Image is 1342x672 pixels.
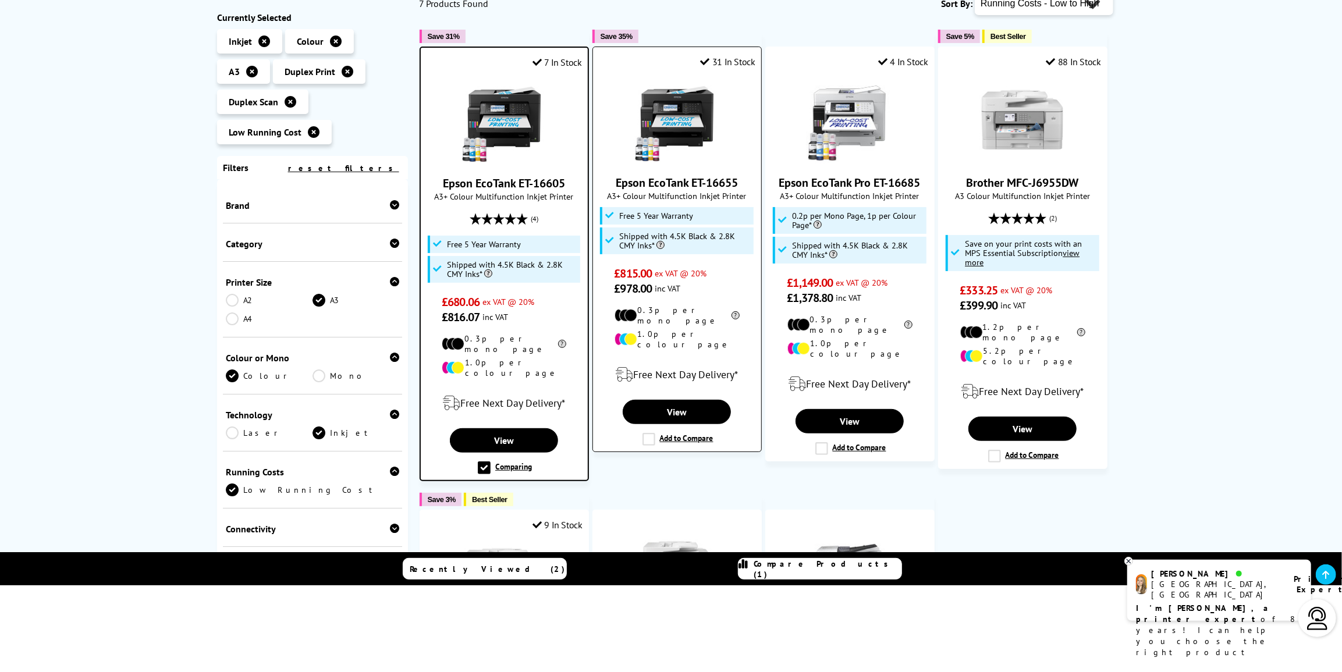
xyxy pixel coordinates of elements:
a: Epson EcoTank ET-16605 [460,155,548,166]
div: Colour or Mono [226,352,399,364]
span: (4) [531,208,538,230]
span: £1,378.80 [787,290,833,305]
a: Mono [313,369,399,382]
img: Epson EcoTank ET-16605 [460,77,548,164]
div: Connectivity [226,523,399,535]
div: modal_delivery [427,387,582,419]
span: A3 Colour Multifunction Inkjet Printer [945,190,1101,201]
li: 0.3p per mono page [442,333,566,354]
span: Free 5 Year Warranty [447,240,521,249]
a: Recently Viewed (2) [403,558,567,579]
span: Shipped with 4.5K Black & 2.8K CMY Inks* [447,260,577,279]
span: Best Seller [472,495,507,504]
label: Add to Compare [815,442,886,455]
span: A3+ Colour Multifunction Inkjet Printer [772,190,928,201]
a: View [450,428,558,453]
span: £1,149.00 [787,275,833,290]
button: Save 3% [420,493,461,506]
a: Laser [226,426,313,439]
a: Epson EcoTank ET-16655 [616,175,738,190]
a: Low Running Cost [226,483,399,496]
a: View [623,400,731,424]
span: Best Seller [990,32,1026,41]
img: Epson WorkForce Pro EM-C7100DWF [806,539,893,627]
img: Epson EcoTank Pro ET-16685 [806,76,893,163]
span: Save 5% [946,32,974,41]
span: Save on your print costs with an MPS Essential Subscription [965,238,1082,268]
img: Brother MFC-J6957DW [460,539,548,627]
a: Epson EcoTank ET-16655 [633,154,720,166]
a: A4 [226,312,313,325]
a: A2 [226,294,313,307]
div: Printer Size [226,276,399,288]
div: Currently Selected [217,12,408,23]
div: Technology [226,409,399,421]
span: inc VAT [482,311,508,322]
button: Save 35% [592,30,638,43]
button: Best Seller [464,493,513,506]
span: £399.90 [960,298,998,313]
a: Inkjet [313,426,399,439]
div: modal_delivery [945,375,1101,408]
b: I'm [PERSON_NAME], a printer expert [1136,603,1272,624]
span: Shipped with 4.5K Black & 2.8K CMY Inks* [792,241,924,259]
div: Running Costs [226,466,399,478]
li: 1.0p per colour page [615,329,740,350]
span: inc VAT [655,283,680,294]
span: Recently Viewed (2) [410,563,566,574]
li: 0.3p per mono page [615,305,740,326]
a: View [968,417,1077,441]
p: of 8 years! I can help you choose the right product [1136,603,1302,658]
div: 88 In Stock [1046,56,1100,67]
label: Add to Compare [642,433,713,446]
span: (2) [1049,207,1057,229]
li: 1.0p per colour page [787,338,913,359]
span: Shipped with 4.5K Black & 2.8K CMY Inks* [619,232,751,250]
a: reset filters [288,163,399,173]
a: Epson EcoTank ET-16605 [443,176,565,191]
button: Best Seller [982,30,1032,43]
span: Filters [223,162,248,173]
span: inc VAT [1000,300,1026,311]
span: Save 3% [428,495,456,504]
div: 4 In Stock [878,56,928,67]
span: £333.25 [960,283,998,298]
label: Comparing [478,461,532,474]
span: inc VAT [836,292,861,303]
a: View [796,409,904,433]
span: ex VAT @ 20% [836,277,887,288]
img: user-headset-light.svg [1306,607,1329,630]
div: 9 In Stock [532,519,583,531]
div: 7 In Stock [532,56,582,68]
span: Free 5 Year Warranty [619,211,693,221]
span: A3+ Colour Multifunction Inkjet Printer [427,191,582,202]
div: modal_delivery [599,358,755,391]
a: A3 [313,294,399,307]
a: Brother MFC-J6955DW [979,154,1066,166]
img: Brother MFC-J6955DW [979,76,1066,163]
li: 1.0p per colour page [442,357,566,378]
a: Colour [226,369,313,382]
span: Compare Products (1) [754,559,901,579]
button: Save 31% [420,30,466,43]
span: Duplex Scan [229,96,278,108]
div: 31 In Stock [700,56,755,67]
li: 1.2p per mono page [960,322,1085,343]
span: £816.07 [442,310,480,325]
span: 0.2p per Mono Page, 1p per Colour Page* [792,211,924,230]
div: modal_delivery [772,368,928,400]
span: Save 31% [428,32,460,41]
div: Category [226,238,399,250]
span: ex VAT @ 20% [1000,285,1052,296]
a: Epson EcoTank Pro ET-16685 [806,154,893,166]
li: 0.3p per mono page [787,314,913,335]
span: Inkjet [229,35,252,47]
div: Brand [226,200,399,211]
label: Add to Compare [988,450,1059,463]
span: A3+ Colour Multifunction Inkjet Printer [599,190,755,201]
li: 5.2p per colour page [960,346,1085,367]
img: Brother MFC-J6959DW [633,539,720,627]
button: Save 5% [938,30,980,43]
span: A3 [229,66,240,77]
div: [PERSON_NAME] [1152,568,1279,579]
